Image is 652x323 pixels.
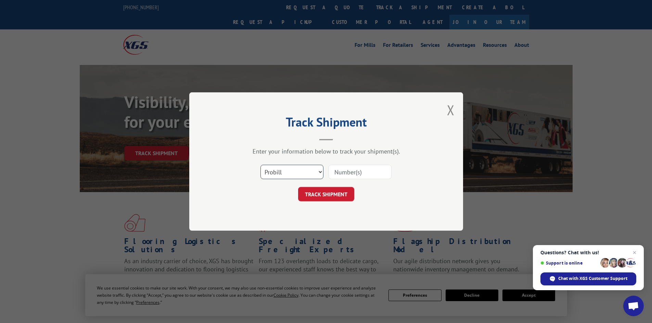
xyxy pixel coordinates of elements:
[298,187,354,201] button: TRACK SHIPMENT
[447,101,455,119] button: Close modal
[540,250,636,255] span: Questions? Chat with us!
[558,275,627,282] span: Chat with XGS Customer Support
[630,248,639,257] span: Close chat
[623,296,644,316] div: Open chat
[223,117,429,130] h2: Track Shipment
[223,147,429,155] div: Enter your information below to track your shipment(s).
[540,272,636,285] div: Chat with XGS Customer Support
[329,165,392,179] input: Number(s)
[540,260,598,266] span: Support is online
